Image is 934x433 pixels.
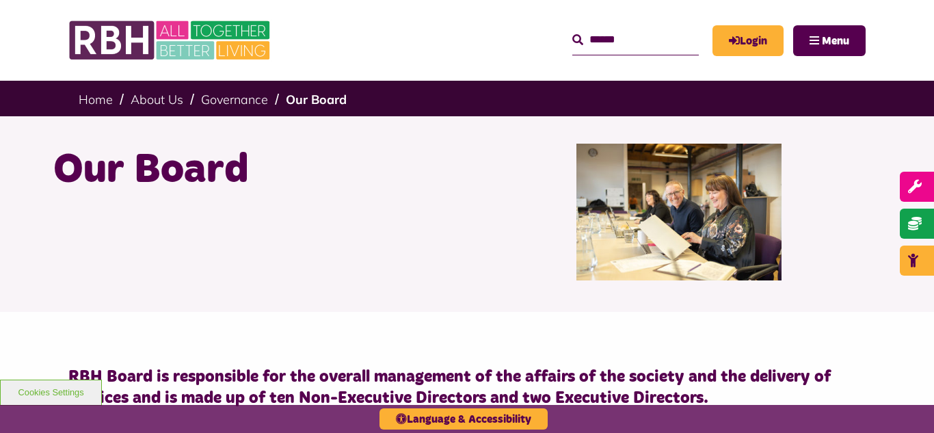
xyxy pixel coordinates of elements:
[379,408,548,430] button: Language & Accessibility
[576,144,782,280] img: RBH Board 1
[712,25,784,56] a: MyRBH
[68,367,866,409] h4: RBH Board is responsible for the overall management of the affairs of the society and the deliver...
[286,92,347,107] a: Our Board
[79,92,113,107] a: Home
[822,36,849,47] span: Menu
[68,14,273,67] img: RBH
[53,144,457,197] h1: Our Board
[201,92,268,107] a: Governance
[131,92,183,107] a: About Us
[872,371,934,433] iframe: Netcall Web Assistant for live chat
[793,25,866,56] button: Navigation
